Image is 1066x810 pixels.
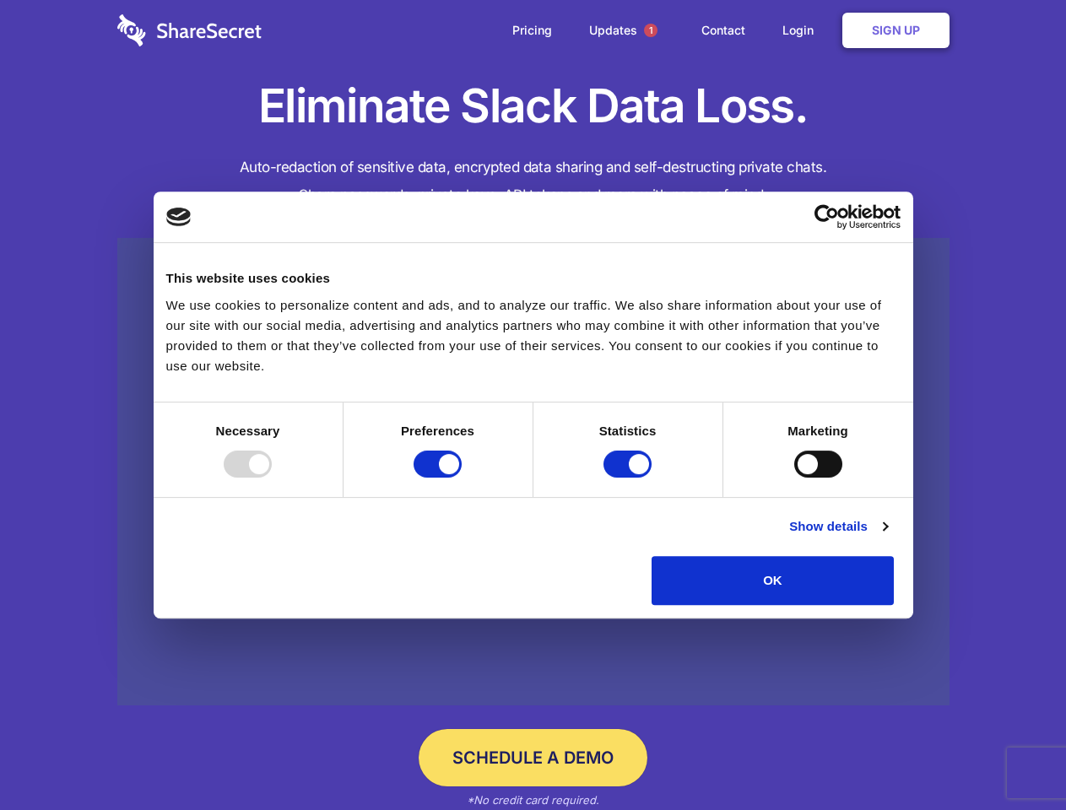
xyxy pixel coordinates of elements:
a: Show details [789,516,887,537]
a: Pricing [495,4,569,57]
strong: Marketing [787,424,848,438]
a: Login [766,4,839,57]
em: *No credit card required. [467,793,599,807]
a: Contact [685,4,762,57]
button: OK [652,556,894,605]
a: Schedule a Demo [419,729,647,786]
h4: Auto-redaction of sensitive data, encrypted data sharing and self-destructing private chats. Shar... [117,154,950,209]
span: 1 [644,24,657,37]
a: Usercentrics Cookiebot - opens in a new window [753,204,901,229]
a: Wistia video thumbnail [117,238,950,706]
div: We use cookies to personalize content and ads, and to analyze our traffic. We also share informat... [166,295,901,376]
strong: Statistics [599,424,657,438]
img: logo [166,208,192,226]
strong: Necessary [216,424,280,438]
h1: Eliminate Slack Data Loss. [117,76,950,137]
img: logo-wordmark-white-trans-d4663122ce5f474addd5e946df7df03e33cb6a1c49d2221995e7729f52c070b2.svg [117,14,262,46]
div: This website uses cookies [166,268,901,289]
a: Sign Up [842,13,950,48]
strong: Preferences [401,424,474,438]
